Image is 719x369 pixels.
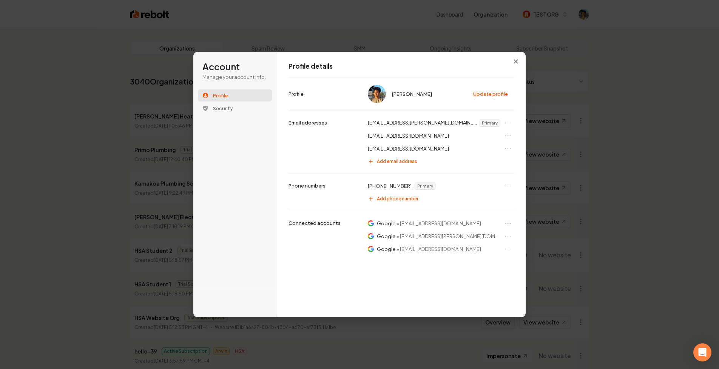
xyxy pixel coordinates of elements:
p: Manage your account info. [202,74,267,80]
button: Profile [198,89,272,101]
img: Google [368,233,374,240]
button: Open menu [503,144,512,153]
span: Profile [213,92,228,99]
img: Google [368,246,374,252]
p: [EMAIL_ADDRESS][PERSON_NAME][DOMAIN_NAME] [368,119,478,127]
button: Add phone number [364,193,514,205]
button: Update profile [469,88,512,100]
span: • [EMAIL_ADDRESS][DOMAIN_NAME] [397,246,481,252]
button: Open menu [503,232,512,241]
p: Connected accounts [289,220,341,226]
p: [EMAIL_ADDRESS][DOMAIN_NAME] [368,145,449,152]
span: • [EMAIL_ADDRESS][DOMAIN_NAME] [397,220,481,227]
button: Open menu [503,118,512,128]
h1: Account [202,61,267,73]
button: Add email address [364,155,514,168]
img: Aditya Nair [368,85,386,103]
span: [PERSON_NAME] [392,91,432,97]
span: Primary [415,183,435,189]
button: Close modal [509,55,523,68]
p: Phone numbers [289,182,326,189]
span: Security [213,105,233,112]
p: Google [377,220,395,227]
button: Open menu [503,244,512,254]
span: Add email address [377,158,417,165]
p: Google [377,233,395,240]
h1: Profile details [289,62,514,71]
button: Open menu [503,219,512,228]
span: • [EMAIL_ADDRESS][PERSON_NAME][DOMAIN_NAME] [397,233,500,240]
p: [PHONE_NUMBER] [368,183,412,189]
button: Security [198,102,272,114]
p: Profile [289,91,304,97]
button: Open menu [503,181,512,191]
button: Open menu [503,131,512,140]
span: Primary [480,120,500,126]
p: Email addresses [289,119,327,126]
p: Google [377,246,395,252]
img: Google [368,220,374,227]
span: Add phone number [377,196,418,202]
div: Open Intercom Messenger [693,343,711,361]
p: [EMAIL_ADDRESS][DOMAIN_NAME] [368,132,449,139]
